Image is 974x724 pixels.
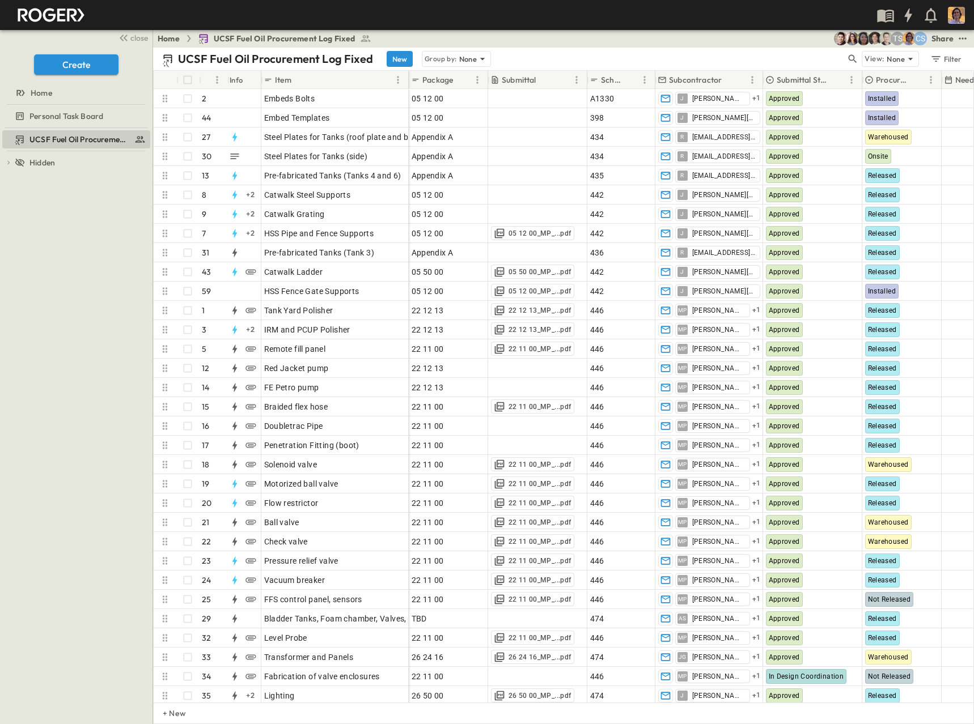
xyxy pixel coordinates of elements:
[590,170,604,181] span: 435
[590,555,604,567] span: 446
[202,93,206,104] p: 2
[412,286,444,297] span: 05 12 00
[845,73,858,87] button: Menu
[590,574,604,586] span: 446
[264,305,333,316] span: Tank Yard Polisher
[868,172,897,180] span: Released
[202,286,211,297] p: 59
[692,190,755,199] span: [PERSON_NAME][EMAIL_ADDRESS][DOMAIN_NAME]
[769,191,800,199] span: Approved
[264,131,434,143] span: Steel Plates for Tanks (roof plate and bottom)
[264,228,374,239] span: HSS Pipe and Fence Supports
[590,189,604,201] span: 442
[204,74,216,86] button: Sort
[202,459,209,470] p: 18
[692,152,755,161] span: [EMAIL_ADDRESS][DOMAIN_NAME]
[412,517,444,528] span: 22 11 00
[264,517,299,528] span: Ball valve
[590,305,604,316] span: 446
[412,131,454,143] span: Appendix A
[590,536,604,547] span: 446
[769,95,800,103] span: Approved
[264,286,359,297] span: HSS Fence Gate Supports
[678,387,687,387] span: MP
[692,479,745,488] span: [PERSON_NAME]
[264,112,330,123] span: Embed Templates
[502,74,536,86] p: Submittal
[412,536,444,547] span: 22 11 00
[202,555,211,567] p: 23
[202,478,209,489] p: 19
[202,305,205,316] p: 1
[158,33,378,44] nav: breadcrumbs
[752,363,761,374] span: + 1
[202,151,211,162] p: 30
[509,537,571,546] span: 22 11 00_MP_...pdf
[680,98,684,99] span: J
[412,382,444,393] span: 22 12 13
[692,287,755,296] span: [PERSON_NAME][EMAIL_ADDRESS][DOMAIN_NAME]
[590,266,604,278] span: 442
[2,107,150,125] div: Personal Task Boardtest
[412,189,444,201] span: 05 12 00
[692,364,745,373] span: [PERSON_NAME]
[752,536,761,547] span: + 1
[769,229,800,237] span: Approved
[769,461,800,469] span: Approved
[264,555,338,567] span: Pressure relief valve
[868,114,896,122] span: Installed
[264,382,319,393] span: FE Petro pump
[692,133,755,142] span: [EMAIL_ADDRESS][DOMAIN_NAME]
[264,189,351,201] span: Catwalk Steel Supports
[199,71,227,89] div: #
[692,325,745,334] span: [PERSON_NAME]
[202,343,206,355] p: 5
[868,268,897,276] span: Released
[769,152,800,160] span: Approved
[202,497,211,509] p: 20
[412,478,444,489] span: 22 11 00
[857,32,870,45] img: Graciela Ortiz (gortiz@herrero.com)
[590,517,604,528] span: 446
[264,440,359,451] span: Penetration Fitting (boot)
[509,287,571,296] span: 05 12 00_MP_...pdf
[692,229,755,238] span: [PERSON_NAME][EMAIL_ADDRESS][DOMAIN_NAME]
[601,74,623,86] p: Schedule ID
[244,188,257,202] div: + 2
[590,131,604,143] span: 434
[455,74,468,86] button: Sort
[539,74,551,86] button: Sort
[752,517,761,528] span: + 1
[887,53,905,65] p: None
[625,74,638,86] button: Sort
[264,324,350,335] span: IRM and PCUP Polisher
[769,518,800,526] span: Approved
[178,51,373,67] p: UCSF Fuel Oil Procurement Log Fixed
[244,323,257,337] div: + 2
[202,574,211,586] p: 24
[680,194,684,195] span: J
[412,555,444,567] span: 22 11 00
[29,110,103,122] span: Personal Task Board
[769,441,800,449] span: Approved
[264,93,315,104] span: Embeds Bolts
[412,170,454,181] span: Appendix A
[412,497,444,509] span: 22 11 00
[752,459,761,470] span: + 1
[769,480,800,488] span: Approved
[752,555,761,567] span: + 1
[678,560,687,561] span: MP
[832,74,845,86] button: Sort
[746,73,759,87] button: Menu
[769,249,800,257] span: Approved
[391,73,405,87] button: Menu
[902,32,916,45] img: Carlos Garcia (cgarcia@herrero.com)
[210,73,224,87] button: Menu
[913,32,927,45] div: Claire Smythe (csmythe@herrero.com)
[868,95,896,103] span: Installed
